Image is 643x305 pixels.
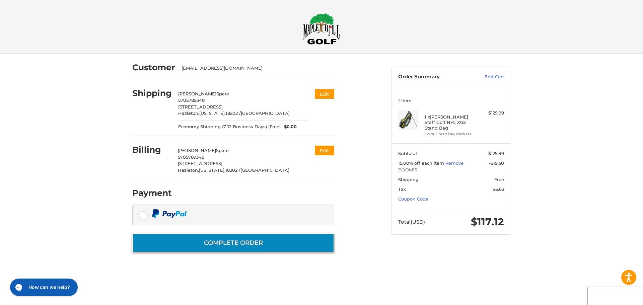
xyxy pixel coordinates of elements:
img: PayPal icon [152,209,187,218]
img: Maple Hill Golf [303,13,340,45]
span: [US_STATE], [199,167,225,173]
span: -$19.50 [489,160,504,166]
span: Shipping [398,177,419,182]
iframe: Google Customer Reviews [588,287,643,305]
button: Edit [315,146,334,155]
span: Subtotal [398,151,417,156]
span: Hazleton, [178,167,199,173]
span: 15.00% off each item [398,160,445,166]
span: 18202 / [226,110,241,116]
span: 5705789348 [178,97,205,103]
h2: Shipping [132,88,172,98]
span: Tax [398,186,406,192]
div: $129.99 [478,110,504,117]
span: $0.00 [281,124,297,130]
span: Spare [216,148,229,153]
span: [PERSON_NAME] [178,148,216,153]
a: Remove [445,160,463,166]
span: [STREET_ADDRESS] [178,104,223,109]
span: $6.63 [493,186,504,192]
span: $117.12 [471,216,504,228]
span: 5705789348 [178,154,204,160]
span: [US_STATE], [199,110,226,116]
span: [GEOGRAPHIC_DATA] [240,167,289,173]
a: Edit Cart [470,74,504,80]
h4: 1 x [PERSON_NAME] Staff Golf NFL Xtra Stand Bag [425,114,476,131]
div: [EMAIL_ADDRESS][DOMAIN_NAME] [182,65,328,72]
span: Spare [216,91,229,96]
button: Complete order [132,233,334,252]
span: Total (USD) [398,219,425,225]
span: Hazleton, [178,110,199,116]
span: 18202 / [225,167,240,173]
span: [STREET_ADDRESS] [178,161,222,166]
h2: Payment [132,188,172,198]
iframe: Gorgias live chat messenger [7,276,80,298]
span: [GEOGRAPHIC_DATA] [241,110,290,116]
a: Coupon Code [398,196,428,202]
h3: 1 Item [398,98,504,103]
h2: Billing [132,145,171,155]
span: Economy Shipping (7-12 Business Days) (Free) [178,124,281,130]
button: Edit [315,89,334,99]
span: BOOM15 [398,167,504,173]
li: Color Green Bay Packers [425,131,476,137]
span: Free [494,177,504,182]
h2: Customer [132,62,175,73]
span: [PERSON_NAME] [178,91,216,96]
h3: Order Summary [398,74,470,80]
span: $129.99 [488,151,504,156]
